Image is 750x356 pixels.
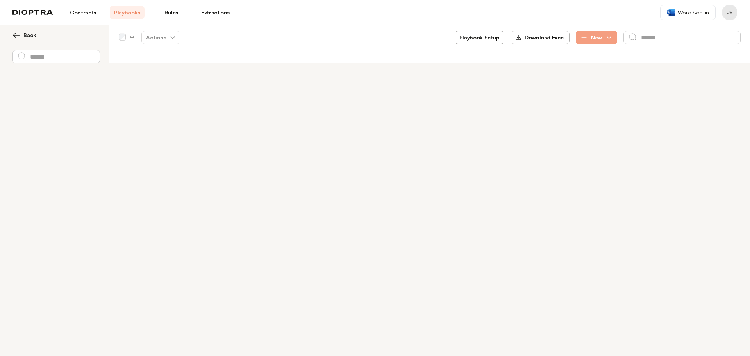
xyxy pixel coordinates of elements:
[678,9,709,16] span: Word Add-in
[140,30,182,45] span: Actions
[660,5,716,20] a: Word Add-in
[576,31,617,44] button: New
[455,31,504,44] button: Playbook Setup
[511,31,570,44] button: Download Excel
[154,6,189,19] a: Rules
[667,9,675,16] img: word
[110,6,145,19] a: Playbooks
[722,5,737,20] button: Profile menu
[66,6,100,19] a: Contracts
[12,31,100,39] button: Back
[141,31,180,44] button: Actions
[119,34,126,41] div: Select all
[23,31,36,39] span: Back
[198,6,233,19] a: Extractions
[12,10,53,15] img: logo
[12,31,20,39] img: left arrow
